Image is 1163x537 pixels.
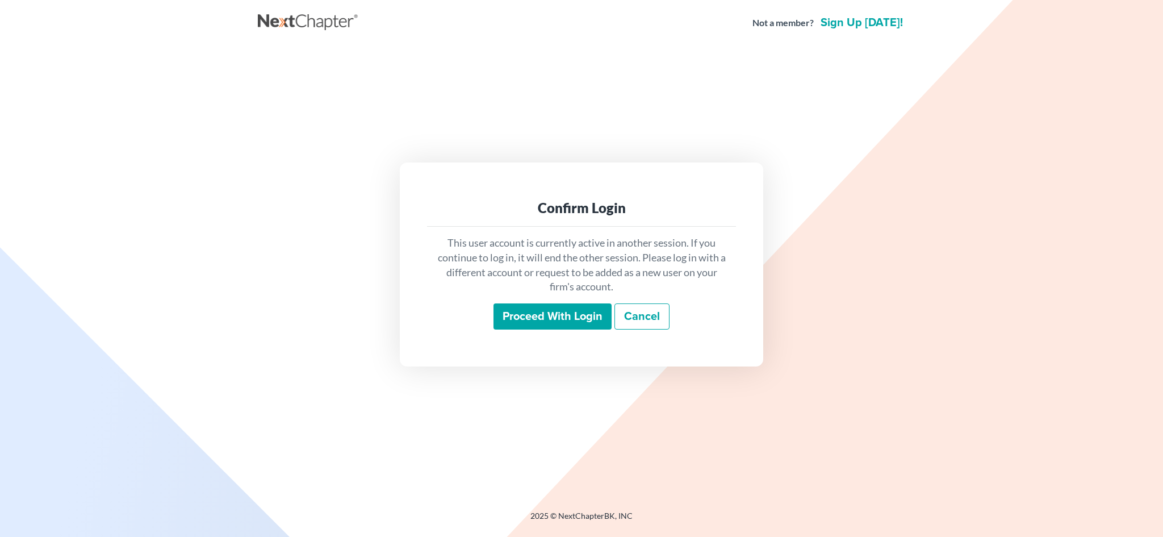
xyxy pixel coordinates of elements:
[752,16,814,30] strong: Not a member?
[436,199,727,217] div: Confirm Login
[818,17,905,28] a: Sign up [DATE]!
[493,303,612,330] input: Proceed with login
[436,236,727,294] p: This user account is currently active in another session. If you continue to log in, it will end ...
[258,510,905,531] div: 2025 © NextChapterBK, INC
[614,303,670,330] a: Cancel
